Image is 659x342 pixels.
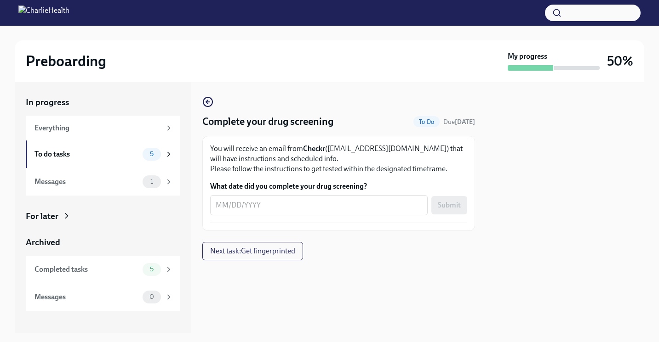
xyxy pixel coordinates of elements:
a: Messages0 [26,283,180,311]
strong: My progress [508,51,547,62]
label: What date did you complete your drug screening? [210,181,467,191]
p: You will receive an email from ([EMAIL_ADDRESS][DOMAIN_NAME]) that will have instructions and sch... [210,144,467,174]
span: To Do [413,118,440,125]
span: 0 [144,293,160,300]
div: Completed tasks [34,264,139,275]
span: Due [443,118,475,126]
span: October 2nd, 2025 09:00 [443,118,475,126]
a: Everything [26,116,180,140]
span: 1 [145,178,159,185]
div: To do tasks [34,149,139,159]
strong: [DATE] [455,118,475,126]
button: Next task:Get fingerprinted [202,242,303,260]
a: To do tasks5 [26,140,180,168]
span: Next task : Get fingerprinted [210,247,295,256]
img: CharlieHealth [18,6,69,20]
div: For later [26,210,58,222]
a: Completed tasks5 [26,256,180,283]
h4: Complete your drug screening [202,115,333,129]
span: 5 [144,266,159,273]
a: For later [26,210,180,222]
strong: Checkr [303,144,325,153]
div: Messages [34,292,139,302]
h2: Preboarding [26,52,106,70]
a: In progress [26,96,180,108]
div: Messages [34,177,139,187]
span: 5 [144,151,159,157]
h3: 50% [607,53,633,69]
a: Messages1 [26,168,180,196]
div: Everything [34,123,161,133]
a: Archived [26,236,180,248]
